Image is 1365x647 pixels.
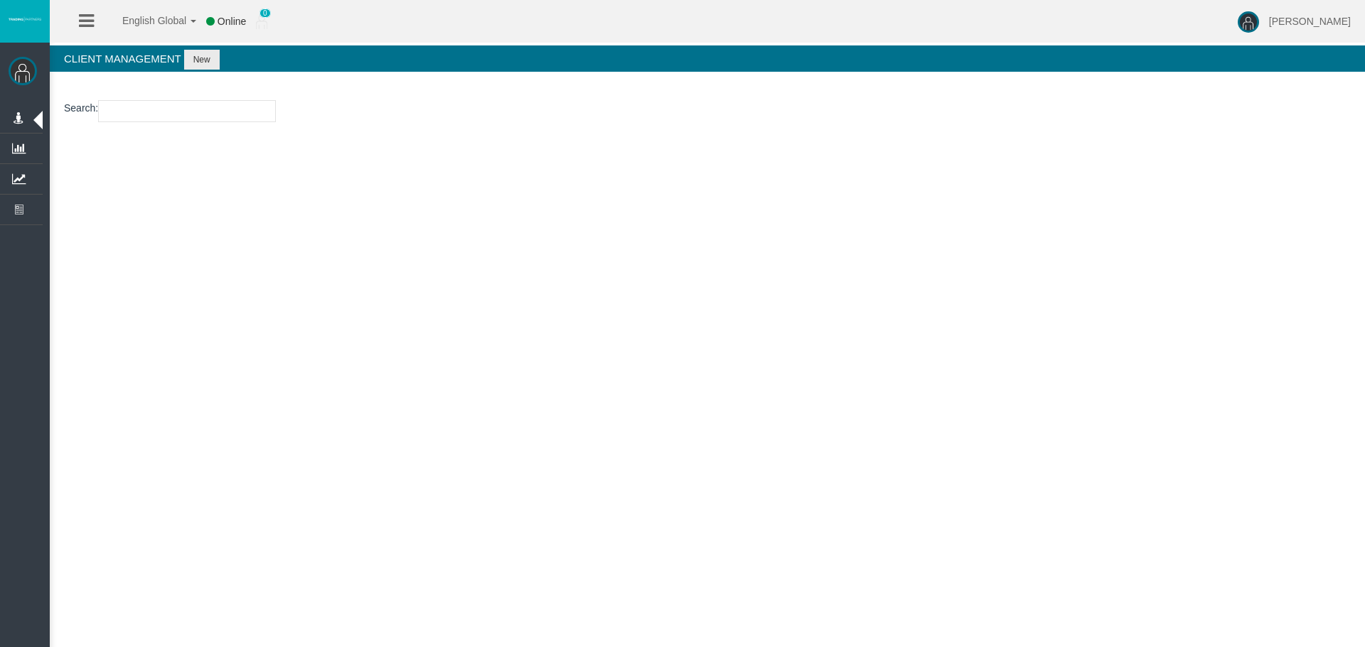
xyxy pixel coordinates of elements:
[64,53,181,65] span: Client Management
[64,100,95,116] label: Search
[1269,16,1351,27] span: [PERSON_NAME]
[256,15,267,29] img: user_small.png
[218,16,246,27] span: Online
[259,9,271,18] span: 0
[64,100,1351,122] p: :
[7,16,43,22] img: logo.svg
[104,15,186,26] span: English Global
[1238,11,1259,33] img: user-image
[184,50,220,70] button: New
